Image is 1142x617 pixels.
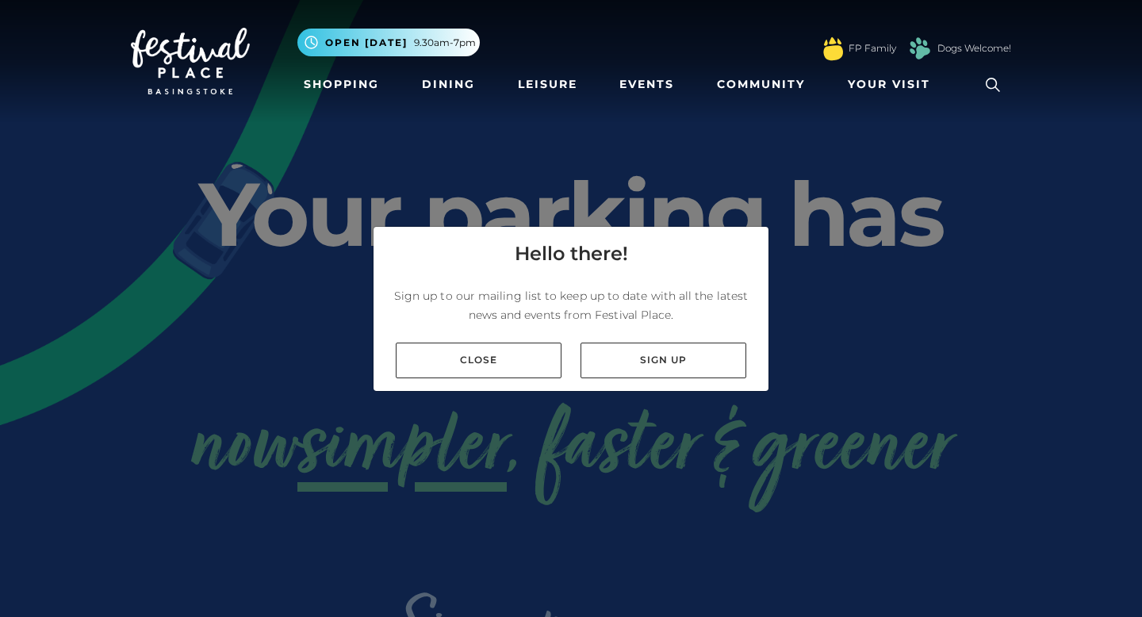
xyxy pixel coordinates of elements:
span: Open [DATE] [325,36,408,50]
button: Open [DATE] 9.30am-7pm [297,29,480,56]
a: Shopping [297,70,385,99]
span: 9.30am-7pm [414,36,476,50]
a: Dining [416,70,481,99]
a: FP Family [849,41,896,56]
a: Close [396,343,561,378]
img: Festival Place Logo [131,28,250,94]
a: Community [711,70,811,99]
h4: Hello there! [515,240,628,268]
a: Dogs Welcome! [937,41,1011,56]
span: Your Visit [848,76,930,93]
a: Your Visit [841,70,945,99]
a: Sign up [581,343,746,378]
p: Sign up to our mailing list to keep up to date with all the latest news and events from Festival ... [386,286,756,324]
a: Leisure [512,70,584,99]
a: Events [613,70,680,99]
